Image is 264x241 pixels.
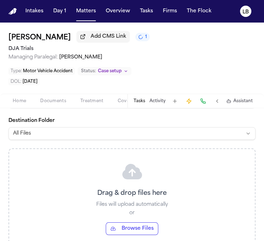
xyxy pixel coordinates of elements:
[80,98,104,104] span: Treatment
[11,69,22,73] span: Type :
[198,96,208,106] button: Make a Call
[8,45,256,53] h2: DJA Trials
[160,5,180,18] button: Firms
[233,98,253,104] span: Assistant
[8,8,17,15] img: Finch Logo
[8,32,71,43] h1: [PERSON_NAME]
[76,31,130,42] button: Add CMS Link
[118,98,139,104] span: Coverage
[129,210,135,217] p: or
[8,68,75,75] button: Edit Type: Motor Vehicle Accident
[8,78,39,85] button: Edit DOL: 2025-09-16
[98,68,122,74] span: Case setup
[23,5,46,18] button: Intakes
[8,117,256,124] label: Destination Folder
[103,5,133,18] button: Overview
[184,5,214,18] button: The Flock
[40,98,66,104] span: Documents
[137,5,156,18] button: Tasks
[8,8,17,15] a: Home
[78,67,131,75] button: Change status from Case setup
[13,98,26,104] span: Home
[96,201,168,208] p: Files will upload automatically
[184,96,194,106] button: Create Immediate Task
[97,189,167,198] p: Drag & drop files here
[81,68,96,74] span: Status:
[8,32,71,43] button: Edit matter name
[50,5,69,18] button: Day 1
[91,33,126,40] span: Add CMS Link
[59,55,102,60] span: [PERSON_NAME]
[134,98,145,104] button: Tasks
[145,34,147,40] span: 1
[170,96,180,106] button: Add Task
[23,80,37,84] span: [DATE]
[11,80,22,84] span: DOL :
[8,55,58,60] span: Managing Paralegal:
[149,98,166,104] button: Activity
[135,33,150,41] button: 1 active task
[106,222,158,235] button: Browse Files
[23,69,73,73] span: Motor Vehicle Accident
[73,5,99,18] button: Matters
[226,98,253,104] button: Assistant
